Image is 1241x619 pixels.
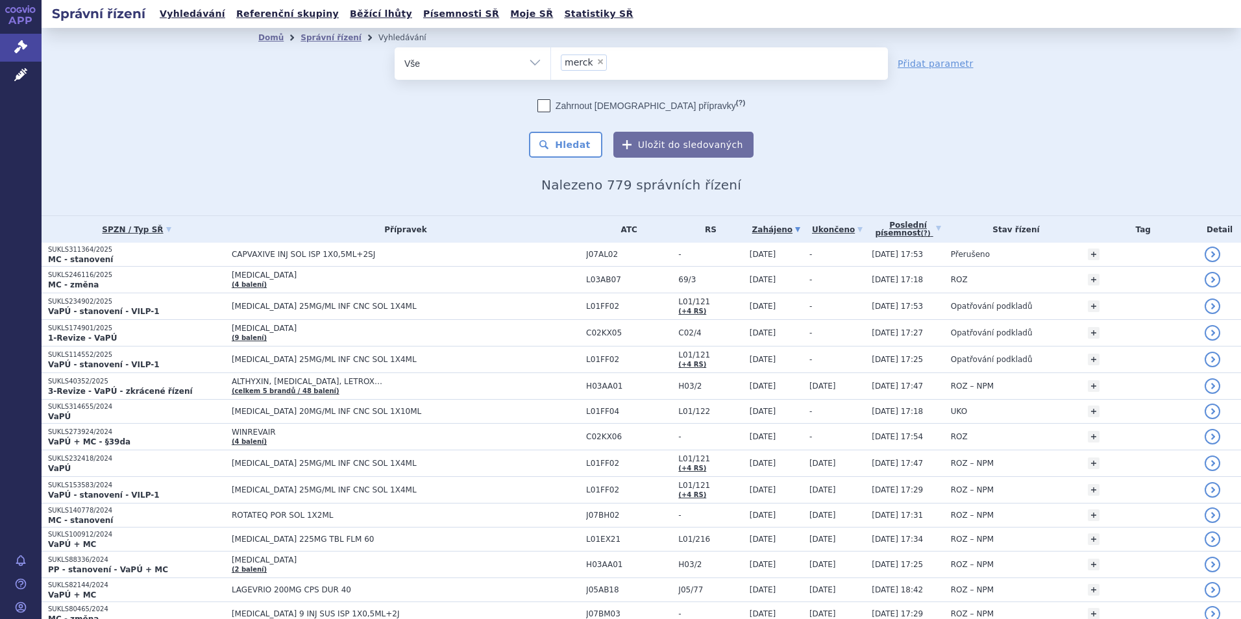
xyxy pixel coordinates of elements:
strong: MC - stanovení [48,516,113,525]
span: C02KX06 [586,432,672,441]
a: Ukončeno [809,221,865,239]
th: Tag [1081,216,1198,243]
abbr: (?) [736,99,745,107]
p: SUKLS232418/2024 [48,454,225,463]
a: detail [1205,507,1220,523]
p: SUKLS311364/2025 [48,245,225,254]
strong: MC - změna [48,280,99,289]
span: [MEDICAL_DATA] 25MG/ML INF CNC SOL 1X4ML [232,459,556,468]
a: + [1088,274,1100,285]
a: + [1088,327,1100,339]
a: (4 balení) [232,438,267,445]
th: Přípravek [225,216,580,243]
a: (+4 RS) [678,491,706,498]
span: [MEDICAL_DATA] [232,271,556,280]
span: J05AB18 [586,585,672,594]
span: [DATE] [750,432,776,441]
span: Opatřování podkladů [951,355,1033,364]
a: + [1088,380,1100,392]
span: LAGEVRIO 200MG CPS DUR 40 [232,585,556,594]
span: Opatřování podkladů [951,302,1033,311]
span: [DATE] 17:25 [872,355,923,364]
span: ROZ – NPM [951,511,994,520]
span: [DATE] 17:18 [872,275,923,284]
span: J07BM03 [586,609,672,618]
a: detail [1205,298,1220,314]
a: Moje SŘ [506,5,557,23]
button: Uložit do sledovaných [613,132,754,158]
span: L01FF02 [586,459,672,468]
span: J07AL02 [586,250,672,259]
span: [DATE] [750,459,776,468]
a: Vyhledávání [156,5,229,23]
span: [DATE] 17:29 [872,609,923,618]
span: [DATE] 17:31 [872,511,923,520]
span: [DATE] 17:29 [872,485,923,494]
span: [DATE] [809,609,836,618]
span: [DATE] 17:27 [872,328,923,337]
a: detail [1205,325,1220,341]
span: [DATE] [809,535,836,544]
span: [DATE] 17:25 [872,560,923,569]
span: - [809,250,812,259]
a: (2 balení) [232,566,267,573]
span: [MEDICAL_DATA] 9 INJ SUS ISP 1X0,5ML+2J [232,609,556,618]
span: [MEDICAL_DATA] 225MG TBL FLM 60 [232,535,556,544]
span: [DATE] [809,459,836,468]
span: L01/121 [678,350,743,359]
a: Referenční skupiny [232,5,343,23]
strong: VaPÚ + MC [48,590,96,600]
span: J07BH02 [586,511,672,520]
span: ALTHYXIN, [MEDICAL_DATA], LETROX… [232,377,556,386]
p: SUKLS80465/2024 [48,605,225,614]
span: CAPVAXIVE INJ SOL ISP 1X0,5ML+2SJ [232,250,556,259]
span: ROZ – NPM [951,485,994,494]
span: ROZ – NPM [951,459,994,468]
span: J05/77 [678,585,743,594]
span: - [809,355,812,364]
span: [DATE] [809,382,836,391]
span: [DATE] [809,585,836,594]
span: [MEDICAL_DATA] 25MG/ML INF CNC SOL 1X4ML [232,485,556,494]
a: detail [1205,482,1220,498]
span: [DATE] [750,302,776,311]
span: [DATE] 18:42 [872,585,923,594]
span: [DATE] [750,275,776,284]
span: UKO [951,407,967,416]
span: C02/4 [678,328,743,337]
span: merck [565,58,593,67]
a: Zahájeno [750,221,803,239]
span: ROZ – NPM [951,585,994,594]
span: ROZ – NPM [951,382,994,391]
span: [MEDICAL_DATA] [232,324,556,333]
span: [DATE] 17:54 [872,432,923,441]
a: detail [1205,557,1220,572]
span: ROTATEQ POR SOL 1X2ML [232,511,556,520]
span: - [678,250,743,259]
a: detail [1205,378,1220,394]
span: L01FF02 [586,485,672,494]
span: [MEDICAL_DATA] [232,555,556,564]
span: [DATE] 17:53 [872,302,923,311]
span: - [809,275,812,284]
a: detail [1205,272,1220,287]
strong: VaPÚ + MC - §39da [48,437,130,446]
a: Správní řízení [301,33,362,42]
span: L01FF02 [586,302,672,311]
p: SUKLS174901/2025 [48,324,225,333]
span: ROZ – NPM [951,609,994,618]
span: - [678,511,743,520]
span: ROZ [951,432,968,441]
span: - [809,407,812,416]
abbr: (?) [921,230,931,237]
th: Stav řízení [944,216,1081,243]
a: + [1088,354,1100,365]
span: [MEDICAL_DATA] 20MG/ML INF CNC SOL 1X10ML [232,407,556,416]
p: SUKLS114552/2025 [48,350,225,359]
strong: VaPÚ [48,464,71,473]
span: [DATE] [750,355,776,364]
span: H03/2 [678,382,743,391]
p: SUKLS82144/2024 [48,581,225,590]
strong: VaPÚ - stanovení - VILP-1 [48,307,160,316]
a: detail [1205,247,1220,262]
